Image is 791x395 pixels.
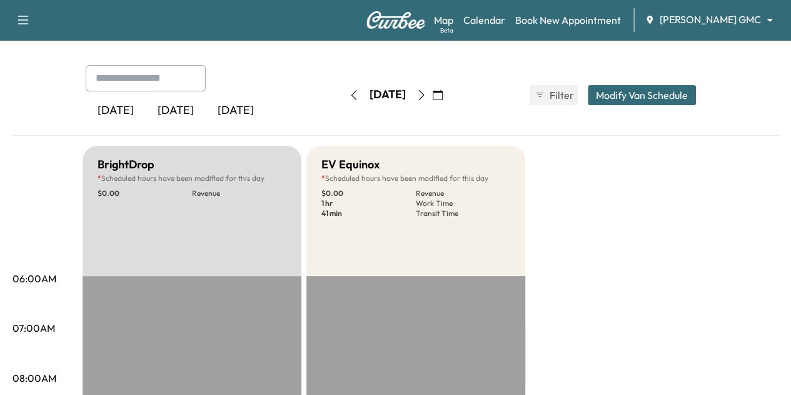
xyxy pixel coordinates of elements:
p: Transit Time [416,208,510,218]
p: 1 hr [321,198,416,208]
p: 41 min [321,208,416,218]
p: 08:00AM [13,371,56,386]
button: Modify Van Schedule [588,85,696,105]
p: Revenue [192,188,286,198]
div: Beta [440,26,453,35]
button: Filter [529,85,578,105]
h5: BrightDrop [98,156,154,173]
span: Filter [550,88,572,103]
a: Book New Appointment [515,13,621,28]
span: [PERSON_NAME] GMC [660,13,761,27]
p: 06:00AM [13,271,56,286]
p: Revenue [416,188,510,198]
a: Calendar [463,13,505,28]
img: Curbee Logo [366,11,426,29]
p: Work Time [416,198,510,208]
p: $ 0.00 [98,188,192,198]
a: MapBeta [434,13,453,28]
div: [DATE] [206,96,266,125]
p: Scheduled hours have been modified for this day [321,173,510,183]
p: 07:00AM [13,321,55,336]
div: [DATE] [146,96,206,125]
p: $ 0.00 [321,188,416,198]
div: [DATE] [370,87,406,103]
h5: EV Equinox [321,156,380,173]
p: Scheduled hours have been modified for this day [98,173,286,183]
div: [DATE] [86,96,146,125]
